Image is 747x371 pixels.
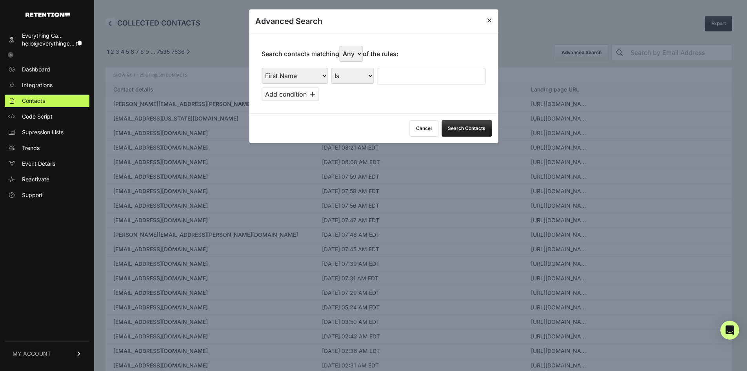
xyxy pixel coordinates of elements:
[5,173,89,186] a: Reactivate
[442,120,492,137] button: Search Contacts
[5,342,89,366] a: MY ACCOUNT
[22,175,49,183] span: Reactivate
[22,160,55,168] span: Event Details
[22,32,82,40] div: Everything Ca...
[13,350,51,358] span: MY ACCOUNT
[262,88,319,101] button: Add condition
[22,128,64,136] span: Supression Lists
[22,40,75,47] span: hello@everythingc...
[5,157,89,170] a: Event Details
[5,110,89,123] a: Code Script
[22,191,43,199] span: Support
[22,144,40,152] span: Trends
[409,120,438,137] button: Cancel
[255,16,322,27] h3: Advanced Search
[262,46,398,62] p: Search contacts matching of the rules:
[5,29,89,50] a: Everything Ca... hello@everythingc...
[720,321,739,340] div: Open Intercom Messenger
[5,63,89,76] a: Dashboard
[5,95,89,107] a: Contacts
[5,126,89,139] a: Supression Lists
[5,189,89,201] a: Support
[22,97,45,105] span: Contacts
[22,66,50,73] span: Dashboard
[25,13,70,17] img: Retention.com
[5,142,89,154] a: Trends
[22,81,53,89] span: Integrations
[22,113,53,121] span: Code Script
[5,79,89,91] a: Integrations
